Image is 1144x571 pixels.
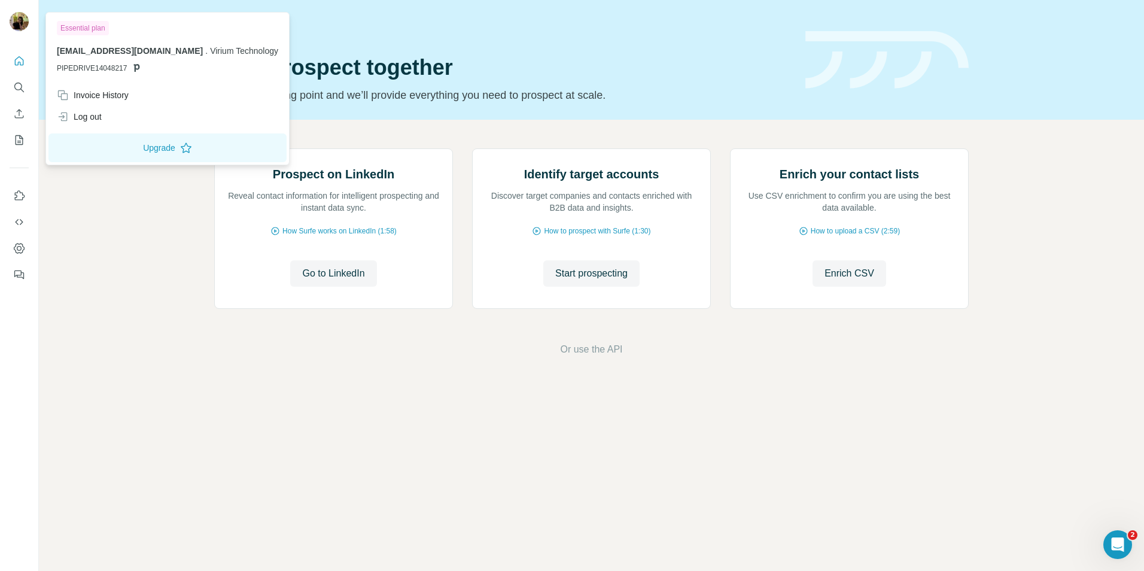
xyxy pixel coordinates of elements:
[805,31,969,89] img: banner
[485,190,698,214] p: Discover target companies and contacts enriched with B2B data and insights.
[555,266,628,281] span: Start prospecting
[1128,530,1137,540] span: 2
[290,260,376,287] button: Go to LinkedIn
[10,185,29,206] button: Use Surfe on LinkedIn
[210,46,278,56] span: Virium Technology
[1103,530,1132,559] iframe: Intercom live chat
[813,260,886,287] button: Enrich CSV
[811,226,900,236] span: How to upload a CSV (2:59)
[10,103,29,124] button: Enrich CSV
[10,50,29,72] button: Quick start
[227,190,440,214] p: Reveal contact information for intelligent prospecting and instant data sync.
[57,89,129,101] div: Invoice History
[302,266,364,281] span: Go to LinkedIn
[10,77,29,98] button: Search
[543,260,640,287] button: Start prospecting
[205,46,208,56] span: .
[10,211,29,233] button: Use Surfe API
[544,226,650,236] span: How to prospect with Surfe (1:30)
[214,22,791,34] div: Quick start
[48,133,287,162] button: Upgrade
[273,166,394,183] h2: Prospect on LinkedIn
[57,21,109,35] div: Essential plan
[282,226,397,236] span: How Surfe works on LinkedIn (1:58)
[10,238,29,259] button: Dashboard
[524,166,659,183] h2: Identify target accounts
[57,111,102,123] div: Log out
[214,56,791,80] h1: Let’s prospect together
[57,46,203,56] span: [EMAIL_ADDRESS][DOMAIN_NAME]
[57,63,127,74] span: PIPEDRIVE14048217
[214,87,791,104] p: Pick your starting point and we’ll provide everything you need to prospect at scale.
[824,266,874,281] span: Enrich CSV
[780,166,919,183] h2: Enrich your contact lists
[10,12,29,31] img: Avatar
[743,190,956,214] p: Use CSV enrichment to confirm you are using the best data available.
[10,129,29,151] button: My lists
[10,264,29,285] button: Feedback
[560,342,622,357] button: Or use the API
